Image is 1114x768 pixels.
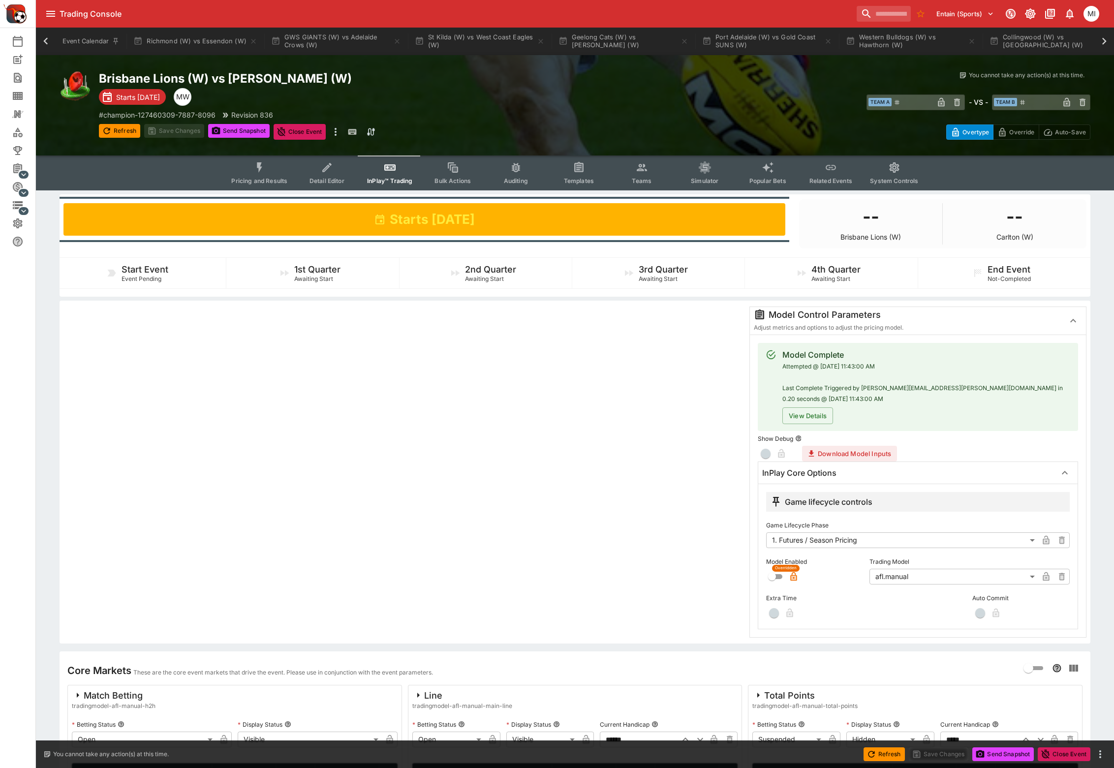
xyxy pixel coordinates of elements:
[840,28,982,55] button: Western Bulldogs (W) vs Hawthorn (W)
[412,732,485,747] div: Open
[3,2,27,26] img: PriceKinetics Logo
[1055,127,1086,137] p: Auto-Save
[174,88,191,106] div: Michael Wilczynski
[758,434,793,443] p: Show Debug
[409,28,551,55] button: St Kilda (W) vs West Coast Eagles (W)
[67,664,131,677] h4: Core Markets
[749,177,786,184] span: Popular Bets
[294,264,340,275] h5: 1st Quarter
[238,732,382,747] div: Visible
[12,35,39,47] div: Event Calendar
[962,127,989,137] p: Overtype
[12,181,39,193] div: Sports Pricing
[127,28,263,55] button: Richmond (W) vs Essendon (W)
[969,97,988,107] h6: - VS -
[946,124,993,140] button: Overtype
[57,28,125,55] button: Event Calendar
[434,177,471,184] span: Bulk Actions
[390,211,475,228] h1: Starts [DATE]
[72,732,216,747] div: Open
[754,309,1056,321] div: Model Control Parameters
[72,701,155,711] span: tradingmodel-afl-manual-h2h
[294,275,333,282] span: Awaiting Start
[12,126,39,138] div: Categories
[231,110,273,120] p: Revision 836
[284,721,291,728] button: Display Status
[864,747,905,761] button: Refresh
[231,177,287,184] span: Pricing and Results
[811,275,850,282] span: Awaiting Start
[893,721,900,728] button: Display Status
[12,90,39,102] div: Template Search
[465,275,504,282] span: Awaiting Start
[412,689,512,701] div: Line
[1009,127,1034,137] p: Override
[412,701,512,711] span: tradingmodel-afl-manual-main-line
[122,264,168,275] h5: Start Event
[12,108,39,120] div: Nexus Entities
[1094,748,1106,760] button: more
[762,468,836,478] h6: InPlay Core Options
[846,732,919,747] div: Hidden
[1021,5,1039,23] button: Toggle light/dark mode
[696,28,838,55] button: Port Adelaide (W) vs Gold Coast SUNS (W)
[553,721,560,728] button: Display Status
[564,177,594,184] span: Templates
[274,124,326,140] button: Close Event
[766,518,1070,532] label: Game Lifecycle Phase
[458,721,465,728] button: Betting Status
[1081,3,1102,25] button: michael.wilczynski
[798,721,805,728] button: Betting Status
[309,177,344,184] span: Detail Editor
[766,532,1038,548] div: 1. Futures / Season Pricing
[972,747,1034,761] button: Send Snapshot
[465,264,516,275] h5: 2nd Quarter
[846,720,891,729] p: Display Status
[754,324,903,331] span: Adjust metrics and options to adjust the pricing model.
[940,720,990,729] p: Current Handicap
[99,71,595,86] h2: Copy To Clipboard
[553,28,694,55] button: Geelong Cats (W) vs [PERSON_NAME] (W)
[632,177,651,184] span: Teams
[53,750,169,759] p: You cannot take any action(s) at this time.
[1041,5,1059,23] button: Documentation
[775,565,797,571] span: Overridden
[913,6,928,22] button: No Bookmarks
[795,435,802,442] button: Show Debug
[994,98,1017,106] span: Team B
[992,721,999,728] button: Current Handicap
[600,720,650,729] p: Current Handicap
[99,124,140,138] button: Refresh
[691,177,718,184] span: Simulator
[118,721,124,728] button: Betting Status
[133,668,433,677] p: These are the core event markets that drive the event. Please use in conjunction with the event p...
[412,720,456,729] p: Betting Status
[12,236,39,247] div: Help & Support
[811,264,861,275] h5: 4th Quarter
[1038,747,1090,761] button: Close Event
[238,720,282,729] p: Display Status
[60,71,91,102] img: australian_rules.png
[988,275,1031,282] span: Not-Completed
[988,264,1030,275] h5: End Event
[1006,203,1023,230] h1: --
[930,6,1000,22] button: Select Tenant
[996,233,1033,241] p: Carlton (W)
[506,732,579,747] div: Visible
[72,720,116,729] p: Betting Status
[12,72,39,84] div: Search
[969,71,1084,80] p: You cannot take any action(s) at this time.
[12,163,39,175] div: Management
[639,264,688,275] h5: 3rd Quarter
[863,203,879,230] h1: --
[857,6,911,22] input: search
[752,689,858,701] div: Total Points
[208,124,270,138] button: Send Snapshot
[1083,6,1099,22] div: michael.wilczynski
[639,275,678,282] span: Awaiting Start
[651,721,658,728] button: Current Handicap
[223,155,926,190] div: Event type filters
[946,124,1090,140] div: Start From
[12,199,39,211] div: Infrastructure
[506,720,551,729] p: Display Status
